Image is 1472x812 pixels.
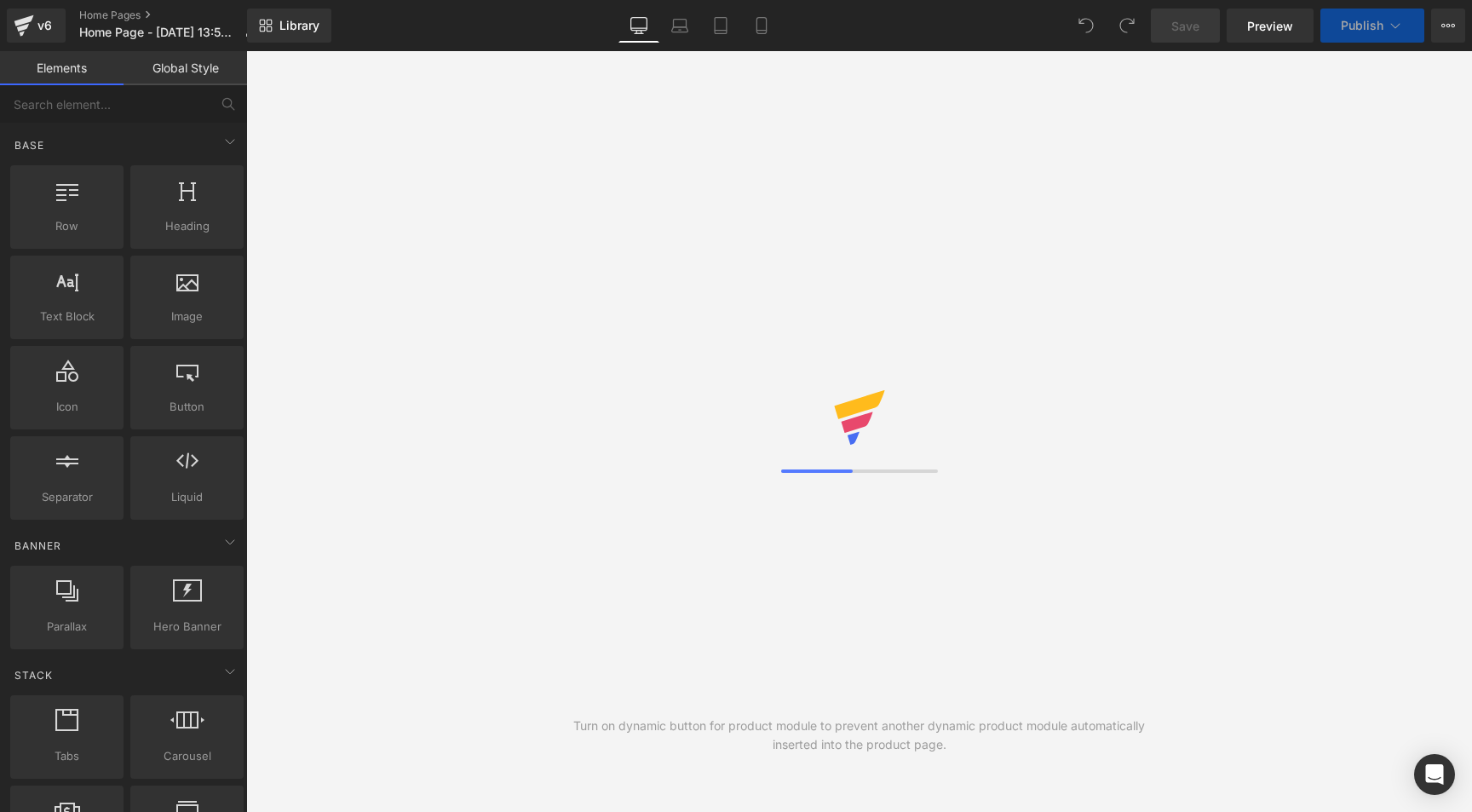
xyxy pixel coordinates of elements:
a: Preview [1227,9,1314,43]
span: Stack [13,667,55,683]
button: More [1431,9,1465,43]
span: Hero Banner [135,618,239,636]
a: v6 [7,9,66,43]
span: Library [279,18,319,33]
span: Publish [1341,19,1383,32]
span: Liquid [135,488,239,506]
div: Open Intercom Messenger [1414,754,1455,795]
span: Text Block [15,308,118,325]
button: Undo [1069,9,1103,43]
span: Carousel [135,747,239,765]
a: Mobile [741,9,782,43]
span: Row [15,217,118,235]
a: Laptop [659,9,700,43]
div: v6 [34,14,55,37]
span: Image [135,308,239,325]
a: New Library [247,9,331,43]
span: Banner [13,538,63,554]
a: Global Style [124,51,247,85]
div: Turn on dynamic button for product module to prevent another dynamic product module automatically... [553,717,1166,754]
a: Tablet [700,9,741,43]
span: Base [13,137,46,153]
span: Button [135,398,239,416]
span: Heading [135,217,239,235]
span: Preview [1247,17,1293,35]
span: Tabs [15,747,118,765]
button: Publish [1320,9,1424,43]
a: Home Pages [79,9,270,22]
span: Home Page - [DATE] 13:53:18 [79,26,238,39]
span: Parallax [15,618,118,636]
button: Redo [1110,9,1144,43]
span: Save [1171,17,1199,35]
span: Icon [15,398,118,416]
a: Desktop [618,9,659,43]
span: Separator [15,488,118,506]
